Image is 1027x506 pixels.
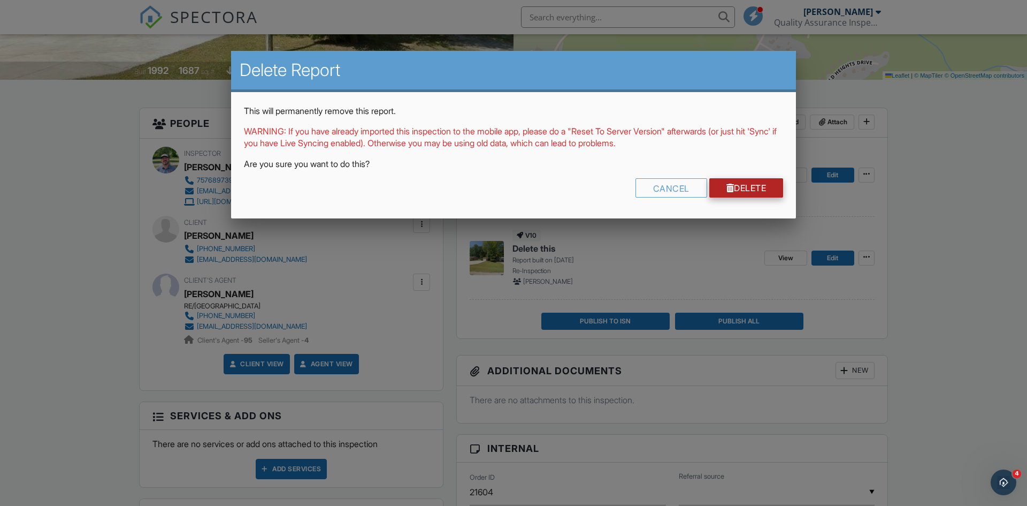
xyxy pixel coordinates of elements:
a: Delete [709,178,784,198]
p: Are you sure you want to do this? [244,158,783,170]
span: 4 [1013,470,1021,478]
p: This will permanently remove this report. [244,105,783,117]
p: WARNING: If you have already imported this inspection to the mobile app, please do a "Reset To Se... [244,125,783,149]
div: Cancel [635,178,707,198]
iframe: Intercom live chat [991,470,1016,495]
h2: Delete Report [240,59,787,81]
